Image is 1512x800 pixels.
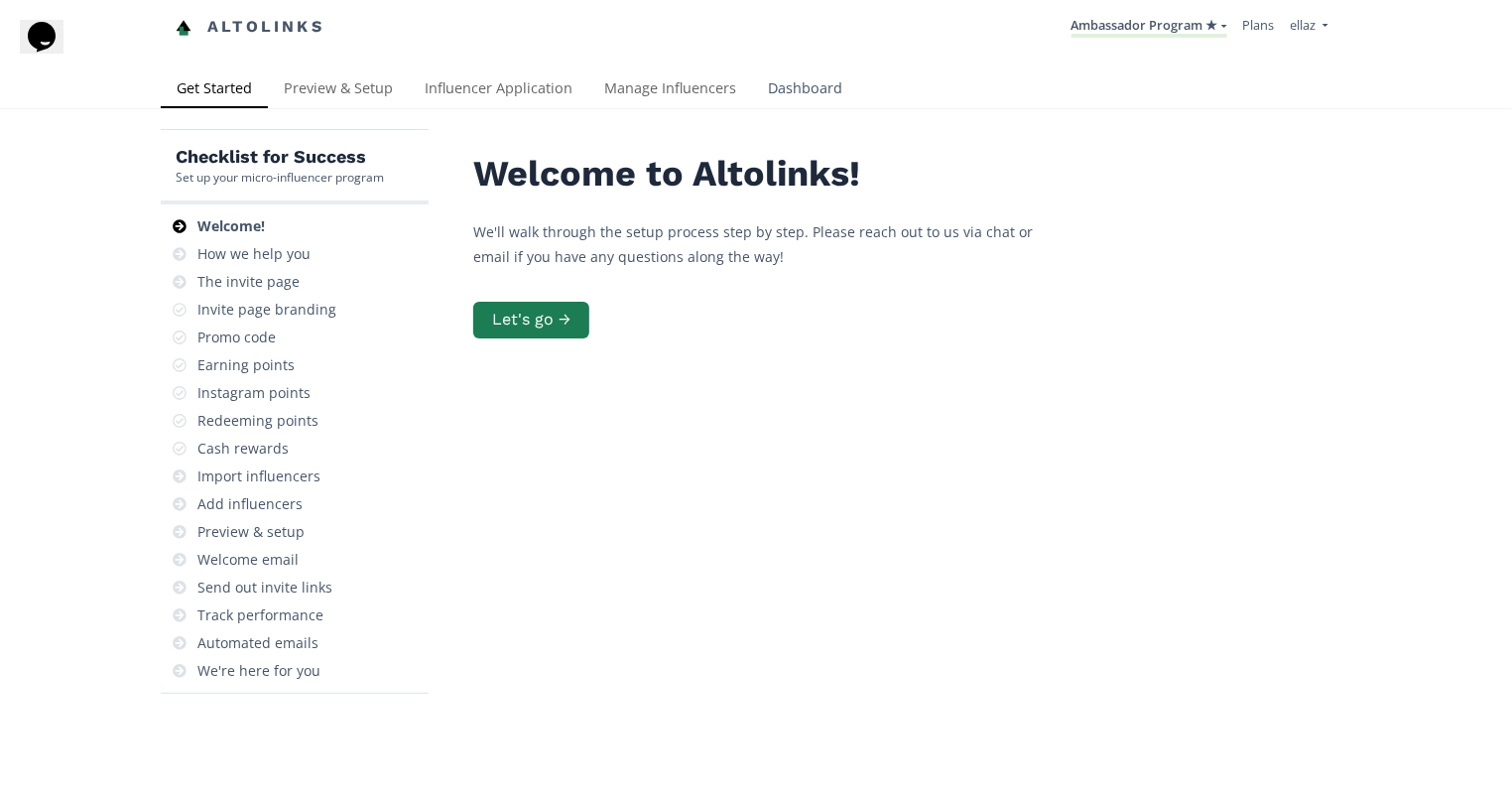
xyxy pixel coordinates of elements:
h5: Checklist for Success [176,145,384,169]
a: Ambassador Program ★ [1071,16,1227,38]
iframe: chat widget [20,20,83,79]
div: Redeeming points [197,411,318,431]
div: Invite page branding [197,300,336,320]
div: Set up your micro-influencer program [176,169,384,186]
div: Add influencers [197,494,303,514]
div: Promo code [197,328,276,347]
a: Manage Influencers [588,70,752,110]
div: Welcome email [197,550,299,570]
a: Influencer Application [409,70,588,110]
img: favicon-32x32.png [176,20,191,36]
p: We'll walk through the setup process step by step. Please reach out to us via chat or email if yo... [473,219,1069,269]
div: How we help you [197,244,311,264]
div: Instagram points [197,383,311,403]
div: Welcome! [197,216,265,236]
div: The invite page [197,272,300,292]
div: Import influencers [197,467,320,486]
button: Let's go → [473,302,589,338]
h2: Welcome to Altolinks! [473,154,1069,195]
a: Dashboard [752,70,858,110]
div: Earning points [197,355,295,375]
div: Send out invite links [197,578,332,598]
div: We're here for you [197,661,320,681]
a: Get Started [161,70,268,110]
a: ellaz [1291,16,1328,39]
div: Preview & setup [197,522,305,542]
div: Cash rewards [197,439,289,459]
span: ellaz [1291,16,1317,34]
a: Altolinks [176,11,324,44]
div: Automated emails [197,633,318,653]
a: Plans [1243,16,1275,34]
div: Track performance [197,605,323,625]
a: Preview & Setup [268,70,409,110]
